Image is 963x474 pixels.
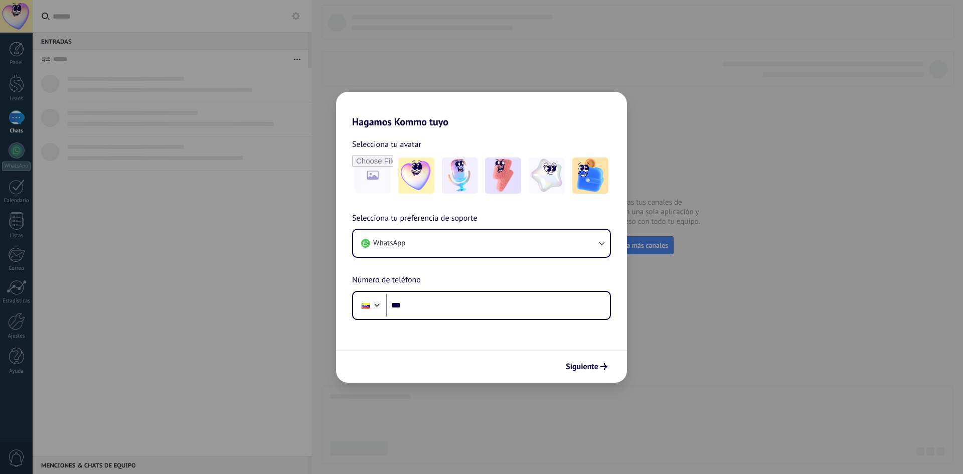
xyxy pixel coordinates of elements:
span: Siguiente [566,363,598,370]
img: -3.jpeg [485,157,521,194]
div: Venezuela: + 58 [356,295,375,316]
span: Selecciona tu preferencia de soporte [352,212,477,225]
span: Selecciona tu avatar [352,138,421,151]
h2: Hagamos Kommo tuyo [336,92,627,128]
img: -5.jpeg [572,157,608,194]
img: -4.jpeg [529,157,565,194]
img: -1.jpeg [398,157,434,194]
span: Número de teléfono [352,274,421,287]
button: WhatsApp [353,230,610,257]
span: WhatsApp [373,238,405,248]
img: -2.jpeg [442,157,478,194]
button: Siguiente [561,358,612,375]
